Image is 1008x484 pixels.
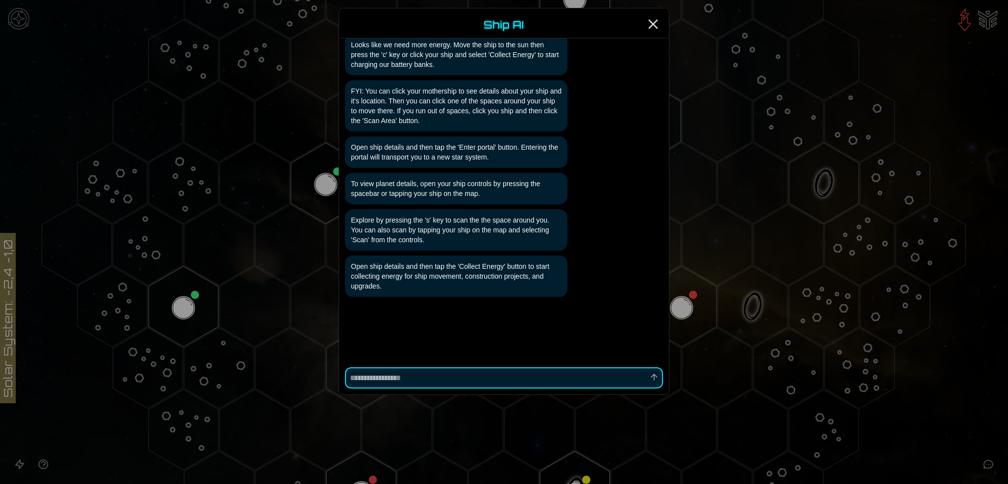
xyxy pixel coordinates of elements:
p: Open ship details and then tap the 'Enter portal' button. Entering the portal will transport you ... [351,142,562,162]
button: Close [645,16,661,32]
p: To view planet details, open your ship controls by pressing the spacebar or tapping your ship on ... [351,179,562,198]
p: FYI: You can click your mothership to see details about your ship and it's location. Then you can... [351,86,562,126]
p: Open ship details and then tap the 'Collect Energy' button to start collecting energy for ship mo... [351,261,562,291]
p: Explore by pressing the 's' key to scan the the space around you. You can also scan by tapping yo... [351,215,562,245]
p: Looks like we need more energy. Move the ship to the sun then press the 'c' key or click your shi... [351,40,562,69]
h1: Ship AI [484,18,524,32]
